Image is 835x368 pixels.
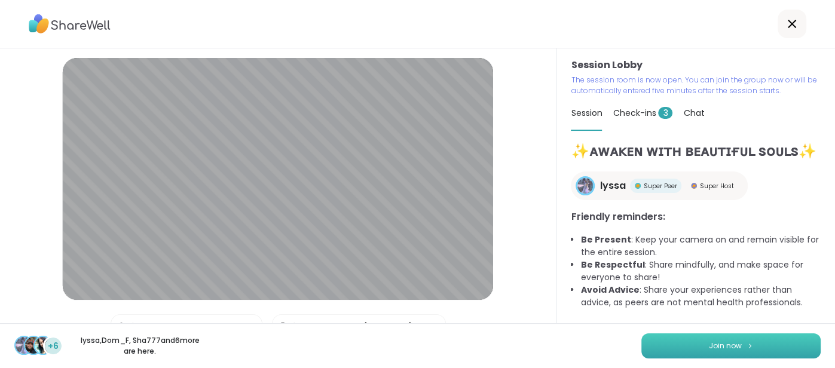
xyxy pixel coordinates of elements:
[131,315,134,339] span: |
[747,342,754,349] img: ShareWell Logomark
[571,58,821,72] h3: Session Lobby
[571,210,821,224] h3: Friendly reminders:
[580,234,631,246] b: Be Present
[580,259,821,284] li: : Share mindfully, and make space for everyone to share!
[73,335,207,357] p: lyssa , Dom_F , Sha777 and 6 more are here.
[140,321,230,333] div: Default - Internal Mic
[613,107,672,119] span: Check-ins
[293,315,296,339] span: |
[116,315,127,339] img: Microphone
[302,321,413,333] div: Front Camera (04f2:b755)
[580,284,821,309] li: : Share your experiences rather than advice, as peers are not mental health professionals.
[658,107,672,119] span: 3
[643,182,677,191] span: Super Peer
[29,10,111,38] img: ShareWell Logo
[709,341,742,351] span: Join now
[48,340,59,352] span: +6
[571,140,821,162] h1: ✨ᴀᴡᴀᴋᴇɴ ᴡɪᴛʜ ʙᴇᴀᴜᴛɪғᴜʟ sᴏᴜʟs✨
[571,107,602,119] span: Session
[699,182,733,191] span: Super Host
[580,259,644,271] b: Be Respectful
[580,234,821,259] li: : Keep your camera on and remain visible for the entire session.
[35,337,51,354] img: Sha777
[683,107,704,119] span: Chat
[571,171,748,200] a: lyssalyssaSuper PeerSuper PeerSuper HostSuper Host
[600,179,625,193] span: lyssa
[577,178,593,194] img: lyssa
[277,315,288,339] img: Camera
[580,284,639,296] b: Avoid Advice
[635,183,641,189] img: Super Peer
[571,75,821,96] p: The session room is now open. You can join the group now or will be automatically entered five mi...
[691,183,697,189] img: Super Host
[25,337,42,354] img: Dom_F
[641,333,821,358] button: Join now
[16,337,32,354] img: lyssa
